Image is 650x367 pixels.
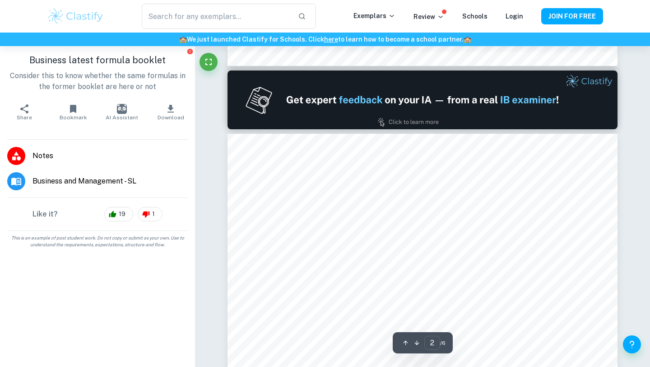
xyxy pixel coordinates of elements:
span: 1 [147,210,160,219]
a: Schools [462,13,487,20]
p: Review [413,12,444,22]
span: This is an example of past student work. Do not copy or submit as your own. Use to understand the... [4,235,191,248]
p: Exemplars [353,11,395,21]
span: 19 [114,210,130,219]
button: Bookmark [49,99,97,125]
span: Notes [32,151,188,161]
a: Login [506,13,523,20]
span: Download [158,114,184,121]
span: AI Assistant [106,114,138,121]
button: Report issue [186,48,193,55]
h1: Business latest formula booklet [7,53,188,67]
button: Help and Feedback [623,335,641,353]
button: Fullscreen [200,53,218,71]
h6: Like it? [32,209,58,220]
span: 🏫 [179,36,187,43]
span: Bookmark [60,114,87,121]
span: 🏫 [464,36,471,43]
a: here [324,36,338,43]
h6: We just launched Clastify for Schools. Click to learn how to become a school partner. [2,34,648,44]
img: Clastify logo [47,7,104,25]
div: 1 [138,207,162,221]
button: JOIN FOR FREE [541,8,603,24]
div: 19 [104,207,133,221]
span: / 6 [440,339,446,347]
button: Download [146,99,195,125]
button: AI Assistant [97,99,146,125]
img: Ad [227,71,617,129]
input: Search for any exemplars... [142,4,291,29]
img: AI Assistant [117,104,127,114]
p: Consider this to know whether the same formulas in the former booklet are here or not [7,71,188,92]
span: Business and Management - SL [32,176,188,187]
span: Share [17,114,32,121]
